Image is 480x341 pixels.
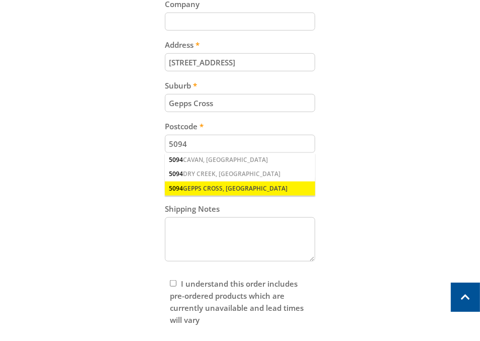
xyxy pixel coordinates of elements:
[170,279,304,325] label: I understand this order includes pre-ordered products which are currently unavailable and lead ti...
[169,184,183,193] span: 5094
[169,155,183,164] span: 5094
[165,79,315,92] label: Suburb
[165,120,315,132] label: Postcode
[165,53,315,71] input: Please enter your address.
[170,280,176,287] input: Please read and complete.
[165,182,315,196] div: GEPPS CROSS, [GEOGRAPHIC_DATA]
[169,169,183,178] span: 5094
[165,203,315,215] label: Shipping Notes
[165,94,315,112] input: Please enter your suburb.
[165,39,315,51] label: Address
[165,135,315,153] input: Please enter your postcode.
[165,153,315,167] div: CAVAN, [GEOGRAPHIC_DATA]
[165,167,315,181] div: DRY CREEK, [GEOGRAPHIC_DATA]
